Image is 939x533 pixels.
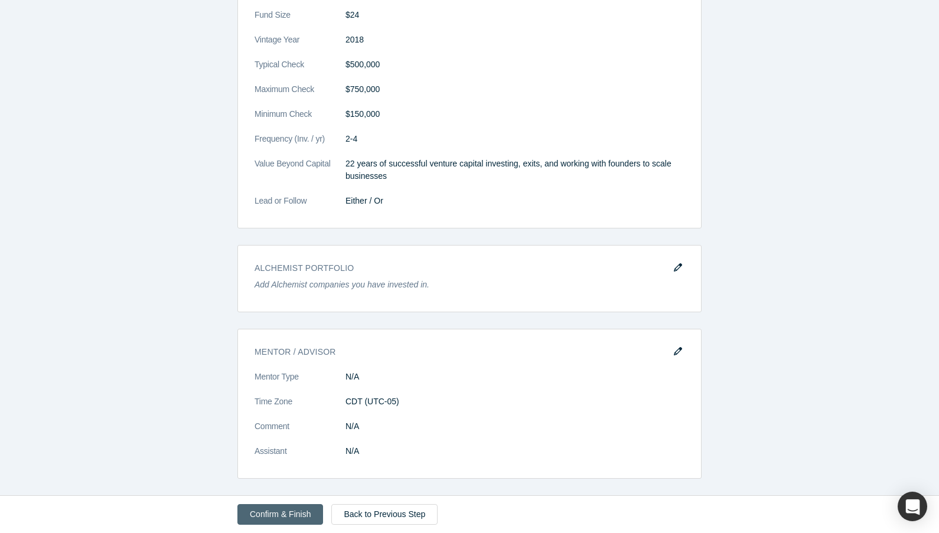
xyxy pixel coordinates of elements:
[255,9,345,34] dt: Fund Size
[255,158,345,195] dt: Value Beyond Capital
[345,195,684,207] dd: Either / Or
[345,395,684,408] dd: CDT (UTC-05)
[345,9,684,21] dd: $24
[345,58,684,71] dd: $500,000
[345,108,684,120] dd: $150,000
[345,371,684,383] dd: N/A
[345,158,684,182] p: 22 years of successful venture capital investing, exits, and working with founders to scale busin...
[237,504,323,525] button: Confirm & Finish
[345,83,684,96] dd: $750,000
[255,346,668,358] h3: Mentor / Advisor
[331,504,438,525] a: Back to Previous Step
[255,262,668,274] h3: Alchemist Portfolio
[255,195,345,220] dt: Lead or Follow
[345,34,684,46] dd: 2018
[255,108,345,133] dt: Minimum Check
[345,133,684,145] dd: 2-4
[255,395,345,420] dt: Time Zone
[255,133,345,158] dt: Frequency (Inv. / yr)
[255,371,345,395] dt: Mentor Type
[255,420,345,445] dt: Comment
[255,58,345,83] dt: Typical Check
[255,445,345,470] dt: Assistant
[345,420,684,433] dd: N/A
[345,445,684,457] dd: N/A
[255,279,684,291] p: Add Alchemist companies you have invested in.
[255,83,345,108] dt: Maximum Check
[255,34,345,58] dt: Vintage Year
